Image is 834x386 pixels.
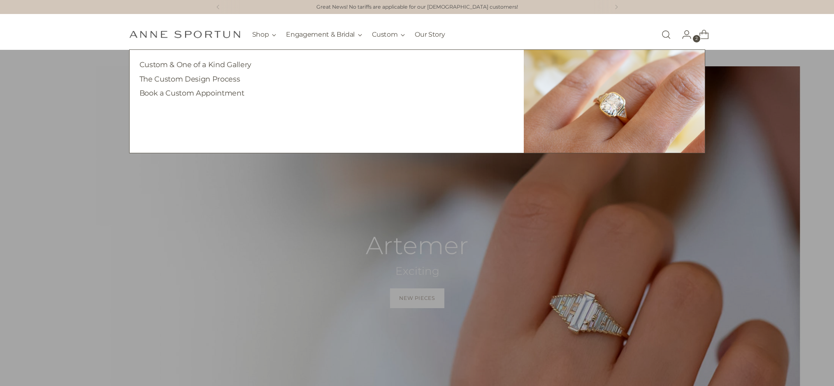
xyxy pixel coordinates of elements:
a: Anne Sportun Fine Jewellery [129,30,240,38]
button: Shop [252,26,276,44]
a: Our Story [415,26,445,44]
a: Go to the account page [675,26,692,43]
button: Engagement & Bridal [286,26,362,44]
a: Great News! No tariffs are applicable for our [DEMOGRAPHIC_DATA] customers! [316,3,518,11]
button: Custom [372,26,405,44]
span: 2 [693,35,700,42]
a: Open cart modal [692,26,709,43]
a: Open search modal [658,26,674,43]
